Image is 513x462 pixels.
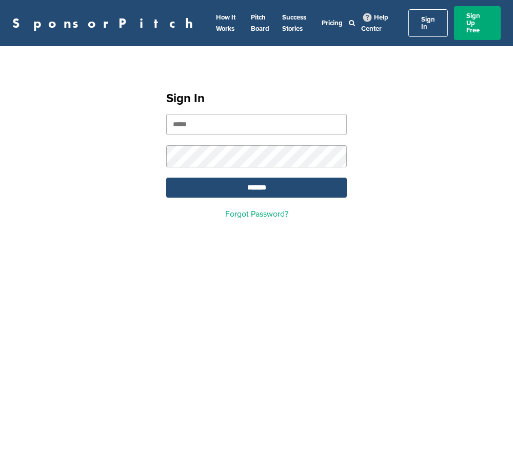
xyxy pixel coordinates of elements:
a: How It Works [216,13,235,33]
a: Forgot Password? [225,209,288,219]
a: Success Stories [282,13,306,33]
a: Pricing [322,19,343,27]
a: Pitch Board [251,13,269,33]
a: Help Center [361,11,388,35]
h1: Sign In [166,89,347,108]
a: Sign In [408,9,448,37]
a: SponsorPitch [12,16,200,30]
a: Sign Up Free [454,6,501,40]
